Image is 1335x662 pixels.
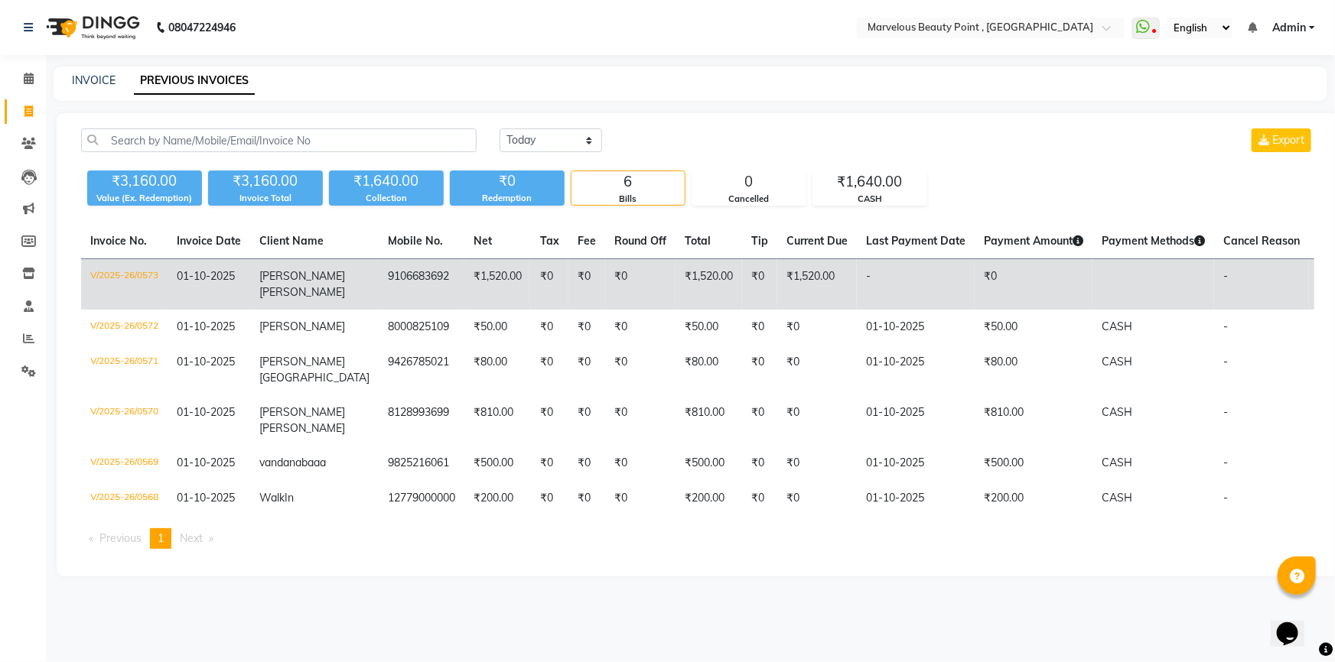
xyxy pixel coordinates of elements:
[464,446,531,481] td: ₹500.00
[39,6,144,49] img: logo
[605,345,676,395] td: ₹0
[614,234,666,248] span: Round Off
[259,285,345,299] span: [PERSON_NAME]
[975,310,1092,345] td: ₹50.00
[259,371,370,385] span: [GEOGRAPHIC_DATA]
[1223,355,1228,368] span: -
[531,259,568,310] td: ₹0
[742,259,777,310] td: ₹0
[975,481,1092,516] td: ₹200.00
[605,310,676,345] td: ₹0
[81,128,477,152] input: Search by Name/Mobile/Email/Invoice No
[87,170,202,192] div: ₹3,160.00
[742,481,777,516] td: ₹0
[676,395,742,446] td: ₹810.00
[984,234,1083,248] span: Payment Amount
[676,310,742,345] td: ₹50.00
[813,193,926,206] div: CASH
[81,345,168,395] td: V/2025-26/0571
[571,171,685,193] div: 6
[259,234,324,248] span: Client Name
[474,234,492,248] span: Net
[605,446,676,481] td: ₹0
[259,405,345,419] span: [PERSON_NAME]
[329,170,444,192] div: ₹1,640.00
[605,395,676,446] td: ₹0
[751,234,768,248] span: Tip
[259,421,345,435] span: [PERSON_NAME]
[676,259,742,310] td: ₹1,520.00
[813,171,926,193] div: ₹1,640.00
[81,395,168,446] td: V/2025-26/0570
[1223,491,1228,505] span: -
[742,395,777,446] td: ₹0
[568,310,605,345] td: ₹0
[857,446,975,481] td: 01-10-2025
[777,446,857,481] td: ₹0
[285,491,294,505] span: In
[208,170,323,192] div: ₹3,160.00
[301,456,326,469] span: baaa
[975,259,1092,310] td: ₹0
[571,193,685,206] div: Bills
[180,531,203,545] span: Next
[676,345,742,395] td: ₹80.00
[464,481,531,516] td: ₹200.00
[1272,133,1304,147] span: Export
[531,345,568,395] td: ₹0
[259,320,345,333] span: [PERSON_NAME]
[379,481,464,516] td: 12779000000
[177,355,235,368] span: 01-10-2025
[692,193,806,206] div: Cancelled
[81,481,168,516] td: V/2025-26/0568
[158,531,164,545] span: 1
[605,481,676,516] td: ₹0
[777,310,857,345] td: ₹0
[540,234,559,248] span: Tax
[857,481,975,516] td: 01-10-2025
[568,481,605,516] td: ₹0
[81,259,168,310] td: V/2025-26/0573
[1223,269,1228,283] span: -
[388,234,443,248] span: Mobile No.
[531,395,568,446] td: ₹0
[676,446,742,481] td: ₹500.00
[777,259,857,310] td: ₹1,520.00
[605,259,676,310] td: ₹0
[259,355,345,368] span: [PERSON_NAME]
[379,395,464,446] td: 8128993699
[786,234,848,248] span: Current Due
[1102,320,1132,333] span: CASH
[259,269,345,283] span: [PERSON_NAME]
[742,310,777,345] td: ₹0
[1223,320,1228,333] span: -
[259,456,301,469] span: vandana
[1102,355,1132,368] span: CASH
[177,491,235,505] span: 01-10-2025
[464,345,531,395] td: ₹80.00
[134,67,255,95] a: PREVIOUS INVOICES
[464,395,531,446] td: ₹810.00
[464,259,531,310] td: ₹1,520.00
[177,405,235,419] span: 01-10-2025
[568,395,605,446] td: ₹0
[1223,234,1300,248] span: Cancel Reason
[1252,128,1311,152] button: Export
[857,310,975,345] td: 01-10-2025
[379,310,464,345] td: 8000825109
[168,6,236,49] b: 08047224946
[379,259,464,310] td: 9106683692
[1102,456,1132,469] span: CASH
[676,481,742,516] td: ₹200.00
[857,395,975,446] td: 01-10-2025
[87,192,202,205] div: Value (Ex. Redemption)
[777,345,857,395] td: ₹0
[81,446,168,481] td: V/2025-26/0569
[177,269,235,283] span: 01-10-2025
[1102,405,1132,419] span: CASH
[531,310,568,345] td: ₹0
[177,320,235,333] span: 01-10-2025
[975,446,1092,481] td: ₹500.00
[379,345,464,395] td: 9426785021
[866,234,965,248] span: Last Payment Date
